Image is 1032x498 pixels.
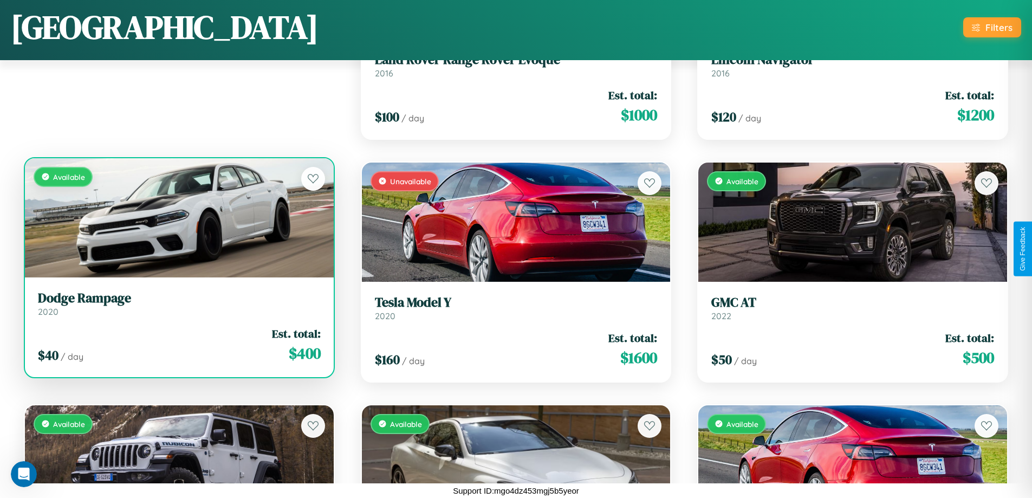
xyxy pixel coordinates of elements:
[402,355,425,366] span: / day
[711,52,994,68] h3: Lincoln Navigator
[53,172,85,182] span: Available
[11,461,37,487] iframe: Intercom live chat
[985,22,1012,33] div: Filters
[38,346,59,364] span: $ 40
[401,113,424,124] span: / day
[375,295,658,321] a: Tesla Model Y2020
[289,342,321,364] span: $ 400
[375,311,395,321] span: 2020
[945,330,994,346] span: Est. total:
[38,290,321,317] a: Dodge Rampage2020
[38,290,321,306] h3: Dodge Rampage
[734,355,757,366] span: / day
[390,177,431,186] span: Unavailable
[608,330,657,346] span: Est. total:
[711,68,730,79] span: 2016
[608,87,657,103] span: Est. total:
[453,483,579,498] p: Support ID: mgo4dz453mgj5b5yeor
[375,351,400,368] span: $ 160
[711,295,994,321] a: GMC AT2022
[375,52,658,68] h3: Land Rover Range Rover Evoque
[620,347,657,368] span: $ 1600
[11,5,319,49] h1: [GEOGRAPHIC_DATA]
[711,351,732,368] span: $ 50
[375,52,658,79] a: Land Rover Range Rover Evoque2016
[726,419,758,429] span: Available
[375,108,399,126] span: $ 100
[621,104,657,126] span: $ 1000
[272,326,321,341] span: Est. total:
[711,52,994,79] a: Lincoln Navigator2016
[957,104,994,126] span: $ 1200
[711,311,731,321] span: 2022
[711,108,736,126] span: $ 120
[38,306,59,317] span: 2020
[53,419,85,429] span: Available
[375,295,658,311] h3: Tesla Model Y
[738,113,761,124] span: / day
[726,177,758,186] span: Available
[963,347,994,368] span: $ 500
[963,17,1021,37] button: Filters
[945,87,994,103] span: Est. total:
[1019,227,1027,271] div: Give Feedback
[711,295,994,311] h3: GMC AT
[61,351,83,362] span: / day
[390,419,422,429] span: Available
[375,68,393,79] span: 2016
